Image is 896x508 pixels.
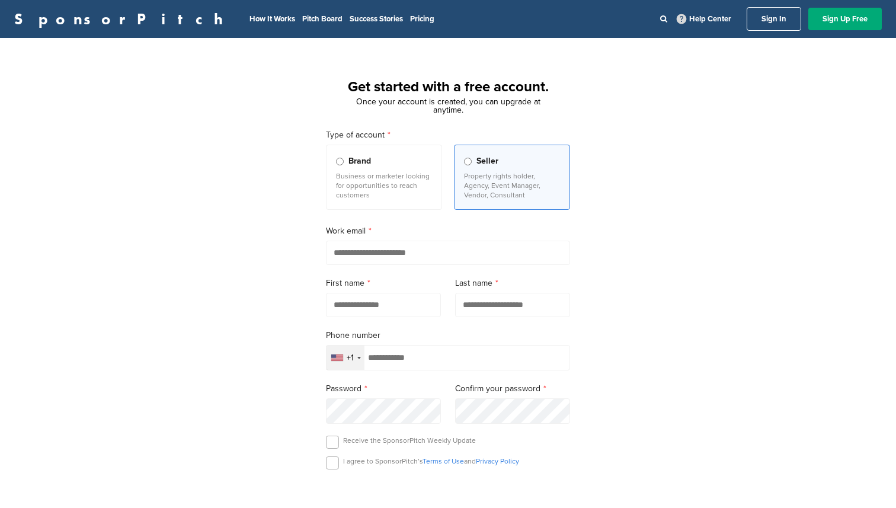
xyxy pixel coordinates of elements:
label: First name [326,277,441,290]
input: Seller Property rights holder, Agency, Event Manager, Vendor, Consultant [464,158,472,165]
a: Pricing [410,14,434,24]
label: Phone number [326,329,570,342]
a: Privacy Policy [476,457,519,465]
label: Confirm your password [455,382,570,395]
label: Password [326,382,441,395]
a: Sign In [747,7,801,31]
span: Seller [476,155,498,168]
label: Type of account [326,129,570,142]
p: Property rights holder, Agency, Event Manager, Vendor, Consultant [464,171,560,200]
p: I agree to SponsorPitch’s and [343,456,519,466]
label: Work email [326,225,570,238]
span: Brand [348,155,371,168]
a: SponsorPitch [14,11,231,27]
div: Selected country [327,346,364,370]
label: Last name [455,277,570,290]
span: Once your account is created, you can upgrade at anytime. [356,97,540,115]
h1: Get started with a free account. [312,76,584,98]
a: How It Works [249,14,295,24]
p: Business or marketer looking for opportunities to reach customers [336,171,432,200]
a: Sign Up Free [808,8,882,30]
a: Terms of Use [423,457,464,465]
a: Pitch Board [302,14,343,24]
a: Help Center [674,12,734,26]
div: +1 [347,354,354,362]
a: Success Stories [350,14,403,24]
p: Receive the SponsorPitch Weekly Update [343,436,476,445]
input: Brand Business or marketer looking for opportunities to reach customers [336,158,344,165]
